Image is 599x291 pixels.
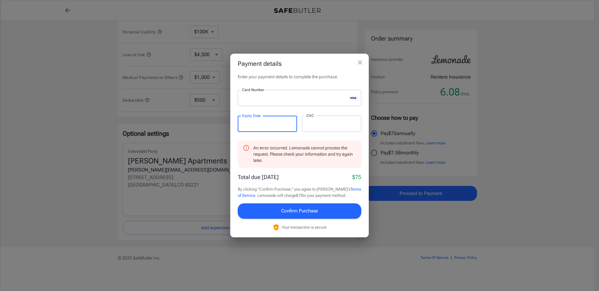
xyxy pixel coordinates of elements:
label: Card Number [242,87,264,92]
p: Your transaction is secure [282,224,327,230]
p: By clicking "Confirm Purchase," you agree to [PERSON_NAME]'s . Lemonade will charge $75 to your p... [238,186,361,198]
button: close [354,56,366,69]
a: Terms of Service [238,187,361,198]
iframe: Secure expiration date input frame [242,121,293,127]
h2: Payment details [230,54,369,74]
iframe: Secure CVC input frame [306,121,357,127]
label: CVC [306,113,314,118]
button: Confirm Purchase [238,203,361,218]
p: Total due [DATE] [238,173,279,181]
p: Enter your payment details to complete the purchase. [238,74,361,80]
span: Confirm Purchase [281,207,318,215]
p: $75 [352,173,361,181]
svg: visa [349,95,357,100]
div: An error occurred. Lemonade cannot process the request. Please check your information and try aga... [253,142,356,166]
iframe: Secure card number input frame [242,95,347,101]
label: Expiry Date [242,113,261,118]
